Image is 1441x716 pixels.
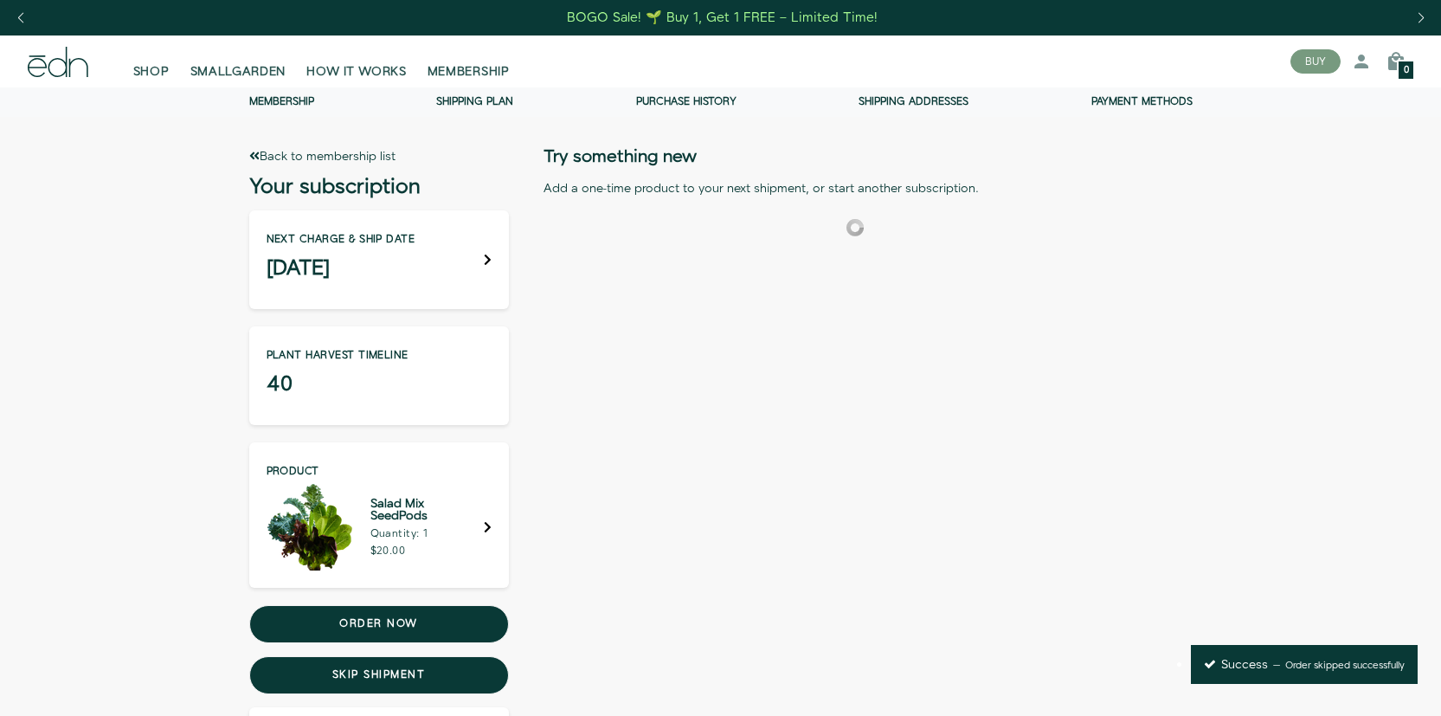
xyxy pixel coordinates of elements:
h3: Your subscription [249,178,509,196]
div: Edit Product [249,442,509,588]
p: Product [267,467,492,477]
button: Skip shipment [249,656,509,694]
span: 0 [1404,66,1409,75]
p: $20.00 [370,546,484,557]
div: BOGO Sale! 🌱 Buy 1, Get 1 FREE – Limited Time! [567,9,878,27]
h2: Try something new [544,148,1193,165]
a: BOGO Sale! 🌱 Buy 1, Get 1 FREE – Limited Time! [565,4,879,31]
h5: Salad Mix SeedPods [370,498,484,522]
a: Purchase history [636,94,737,109]
p: Quantity: 1 [370,529,484,539]
a: HOW IT WORKS [296,42,416,81]
a: SMALLGARDEN [180,42,297,81]
h3: [DATE] [267,260,415,277]
a: Back to membership list [249,148,396,165]
span: Success [1204,656,1268,674]
a: Shipping addresses [859,94,968,109]
span: SMALLGARDEN [190,63,286,81]
div: Next charge & ship date [DATE] [249,210,509,309]
span: HOW IT WORKS [306,63,406,81]
a: Payment methods [1091,94,1193,109]
img: Salad Mix SeedPods [267,484,353,571]
a: SHOP [123,42,180,81]
a: Shipping Plan [436,94,513,109]
a: MEMBERSHIP [417,42,520,81]
p: Order skipped successfully [1268,659,1405,674]
a: Membership [249,94,314,109]
span: SHOP [133,63,170,81]
button: BUY [1290,49,1341,74]
span: MEMBERSHIP [428,63,510,81]
div: Add a one-time product to your next shipment, or start another subscription. [544,180,1193,197]
button: Order now [249,605,509,643]
p: Next charge & ship date [267,235,415,245]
